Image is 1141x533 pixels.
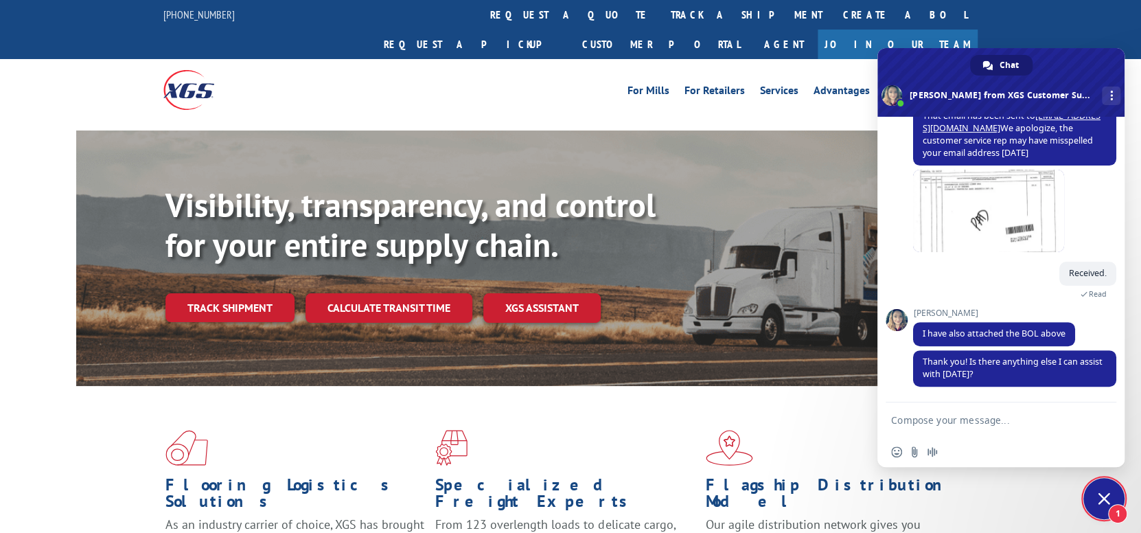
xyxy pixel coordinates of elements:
a: For Mills [627,85,669,100]
a: Agent [750,30,818,59]
div: Close chat [1083,478,1125,519]
span: I have also attached the BOL above [923,328,1065,339]
span: Thank you! Is there anything else I can assist with [DATE]? [923,356,1103,380]
img: xgs-icon-flagship-distribution-model-red [706,430,753,466]
b: Visibility, transparency, and control for your entire supply chain. [165,183,656,266]
span: Received. [1069,267,1107,279]
h1: Flagship Distribution Model [706,477,965,517]
a: Join Our Team [818,30,978,59]
span: Send a file [909,446,920,457]
span: Chat [1000,55,1019,76]
span: [PERSON_NAME] [913,308,1075,318]
a: [PHONE_NUMBER] [163,8,235,21]
div: More channels [1102,87,1120,105]
a: Services [760,85,798,100]
span: Insert an emoji [891,446,902,457]
a: For Retailers [684,85,745,100]
h1: Flooring Logistics Solutions [165,477,425,517]
a: Request a pickup [373,30,572,59]
span: 1 [1108,504,1127,523]
a: Customer Portal [572,30,750,59]
a: Advantages [814,85,870,100]
a: Track shipment [165,293,295,322]
span: Audio message [927,446,938,457]
h1: Specialized Freight Experts [435,477,695,517]
img: xgs-icon-focused-on-flooring-red [435,430,468,466]
a: XGS ASSISTANT [483,293,601,323]
img: xgs-icon-total-supply-chain-intelligence-red [165,430,208,466]
a: Calculate transit time [306,293,472,323]
textarea: Compose your message... [891,414,1081,427]
span: That email has been sent to We apologize, the customer service rep may have misspelled your email... [923,110,1100,159]
div: Chat [970,55,1033,76]
span: Read [1089,289,1107,299]
a: [EMAIL_ADDRESS][DOMAIN_NAME] [923,110,1100,134]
